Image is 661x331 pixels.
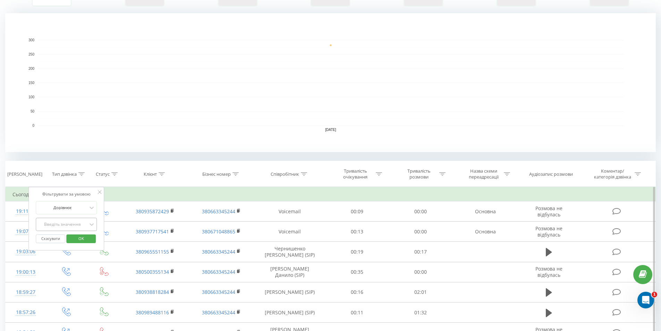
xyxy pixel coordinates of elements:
[535,205,562,218] span: Розмова не відбулась
[136,289,169,295] a: 380938818284
[36,191,97,198] div: Фільтрувати за умовою
[202,268,235,275] a: 380663345244
[12,286,39,299] div: 18:59:27
[28,38,34,42] text: 300
[535,265,562,278] span: Розмова не відбулась
[325,303,389,323] td: 00:11
[31,109,35,113] text: 50
[202,289,235,295] a: 380663345244
[389,201,452,222] td: 00:00
[652,292,657,297] span: 1
[254,222,325,242] td: Voicemail
[271,171,299,177] div: Співробітник
[136,228,169,235] a: 380937717541
[389,282,452,302] td: 02:01
[592,168,633,180] div: Коментар/категорія дзвінка
[28,67,34,71] text: 200
[325,222,389,242] td: 00:13
[325,262,389,282] td: 00:35
[136,208,169,215] a: 380935872429
[325,201,389,222] td: 00:09
[66,234,96,243] button: OK
[337,168,374,180] div: Тривалість очікування
[202,171,231,177] div: Бізнес номер
[254,303,325,323] td: [PERSON_NAME] (SIP)
[28,95,34,99] text: 100
[254,201,325,222] td: Voicemail
[202,309,235,316] a: 380663345244
[254,262,325,282] td: [PERSON_NAME] Данило (SIP)
[452,201,518,222] td: Основна
[71,233,91,244] span: OK
[529,171,573,177] div: Аудіозапис розмови
[254,242,325,262] td: Чернишенко [PERSON_NAME] (SIP)
[136,248,169,255] a: 380965551155
[12,205,39,218] div: 19:11:33
[637,292,654,308] iframe: Intercom live chat
[325,242,389,262] td: 00:19
[452,222,518,242] td: Основна
[400,168,438,180] div: Тривалість розмови
[325,282,389,302] td: 00:16
[6,188,656,201] td: Сьогодні
[465,168,502,180] div: Назва схеми переадресації
[12,245,39,258] div: 19:03:06
[12,265,39,279] div: 19:00:13
[28,52,34,56] text: 250
[389,222,452,242] td: 00:00
[202,228,235,235] a: 380671048865
[136,268,169,275] a: 380500355134
[12,225,39,238] div: 19:07:07
[144,171,157,177] div: Клієнт
[389,303,452,323] td: 01:32
[96,171,110,177] div: Статус
[38,222,87,227] div: Введіть значення
[535,225,562,238] span: Розмова не відбулась
[202,208,235,215] a: 380663345244
[202,248,235,255] a: 380663345244
[5,13,656,152] svg: A chart.
[28,81,34,85] text: 150
[389,242,452,262] td: 00:17
[52,171,77,177] div: Тип дзвінка
[32,124,34,127] text: 0
[36,234,65,243] button: Скасувати
[12,306,39,319] div: 18:57:26
[389,262,452,282] td: 00:00
[7,171,42,177] div: [PERSON_NAME]
[325,128,336,132] text: [DATE]
[254,282,325,302] td: [PERSON_NAME] (SIP)
[136,309,169,316] a: 380989488116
